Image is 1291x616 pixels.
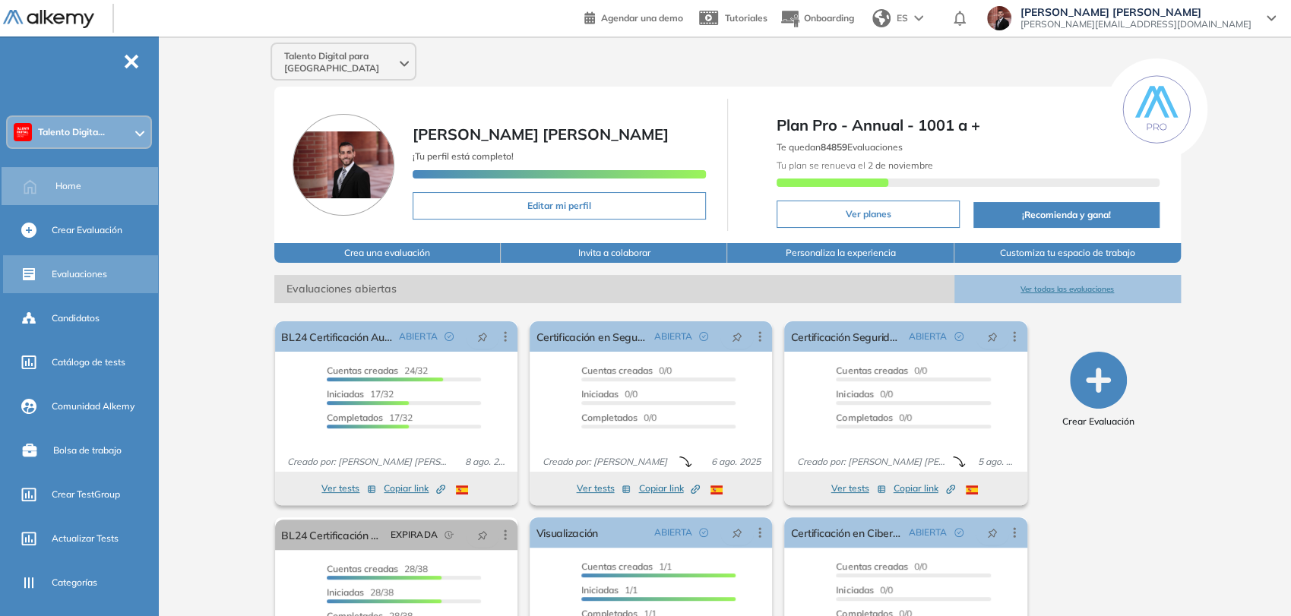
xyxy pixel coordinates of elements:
[836,584,892,595] span: 0/0
[897,11,908,25] span: ES
[281,455,459,469] span: Creado por: [PERSON_NAME] [PERSON_NAME]
[466,523,499,547] button: pushpin
[327,388,364,400] span: Iniciadas
[954,528,964,537] span: check-circle
[865,160,933,171] b: 2 de noviembre
[972,455,1021,469] span: 5 ago. 2025
[581,584,619,595] span: Iniciadas
[836,584,873,595] span: Iniciadas
[293,114,394,216] img: Foto de perfil
[3,10,94,29] img: Logo
[954,332,964,341] span: check-circle
[987,526,998,539] span: pushpin
[52,400,134,413] span: Comunidad Alkemy
[966,485,978,494] img: ESP
[973,202,1160,228] button: ¡Recomienda y gana!
[17,126,29,138] img: https://assets.alkemy.org/workspaces/620/d203e0be-08f6-444b-9eae-a92d815a506f.png
[727,243,954,263] button: Personaliza la experiencia
[536,321,647,352] a: Certificación en Seguridad en Redes
[836,365,907,376] span: Cuentas creadas
[699,528,708,537] span: check-circle
[581,584,638,595] span: 1/1
[459,455,512,469] span: 8 ago. 2025
[391,528,437,542] span: EXPIRADA
[466,324,499,349] button: pushpin
[327,563,398,574] span: Cuentas creadas
[720,520,754,545] button: pushpin
[327,586,364,598] span: Iniciadas
[327,388,394,400] span: 17/32
[1017,440,1291,616] iframe: Chat Widget
[821,141,847,153] b: 84859
[710,485,723,494] img: ESP
[909,526,947,539] span: ABIERTA
[53,444,122,457] span: Bolsa de trabajo
[601,12,683,24] span: Agendar una demo
[804,12,854,24] span: Onboarding
[699,332,708,341] span: check-circle
[976,324,1009,349] button: pushpin
[836,388,892,400] span: 0/0
[327,365,398,376] span: Cuentas creadas
[413,125,669,144] span: [PERSON_NAME] [PERSON_NAME]
[836,388,873,400] span: Iniciadas
[413,192,706,220] button: Editar mi perfil
[732,526,742,539] span: pushpin
[399,330,437,343] span: ABIERTA
[536,517,598,548] a: Visualización
[445,332,454,341] span: check-circle
[725,12,767,24] span: Tutoriales
[274,243,501,263] button: Crea una evaluación
[384,479,445,498] button: Copiar link
[732,330,742,343] span: pushpin
[836,561,926,572] span: 0/0
[780,2,854,35] button: Onboarding
[581,561,653,572] span: Cuentas creadas
[581,561,672,572] span: 1/1
[536,455,672,469] span: Creado por: [PERSON_NAME]
[638,479,700,498] button: Copiar link
[777,201,960,228] button: Ver planes
[581,365,672,376] span: 0/0
[327,586,394,598] span: 28/38
[274,275,954,303] span: Evaluaciones abiertas
[894,479,955,498] button: Copiar link
[445,530,454,539] span: field-time
[52,355,125,369] span: Catálogo de tests
[720,324,754,349] button: pushpin
[790,321,902,352] a: Certificación Seguridad en Sistemas Operativos
[894,482,955,495] span: Copiar link
[52,488,120,501] span: Crear TestGroup
[836,561,907,572] span: Cuentas creadas
[777,114,1160,137] span: Plan Pro - Annual - 1001 a +
[456,485,468,494] img: ESP
[581,412,657,423] span: 0/0
[38,126,105,138] span: Talento Digita...
[653,330,691,343] span: ABIERTA
[281,321,393,352] a: BL24 Certificación Automatización de Pruebas
[501,243,727,263] button: Invita a colaborar
[284,50,397,74] span: Talento Digital para [GEOGRAPHIC_DATA]
[581,388,638,400] span: 0/0
[413,150,514,162] span: ¡Tu perfil está completo!
[55,179,81,193] span: Home
[790,455,952,469] span: Creado por: [PERSON_NAME] [PERSON_NAME]
[653,526,691,539] span: ABIERTA
[954,275,1181,303] button: Ver todas las evaluaciones
[836,412,911,423] span: 0/0
[914,15,923,21] img: arrow
[384,482,445,495] span: Copiar link
[281,520,384,550] a: BL24 Certificación Análisis de Datos
[584,8,683,26] a: Agendar una demo
[477,330,488,343] span: pushpin
[327,365,428,376] span: 24/32
[1017,440,1291,616] div: Widget de chat
[52,223,122,237] span: Crear Evaluación
[321,479,376,498] button: Ver tests
[52,576,97,589] span: Categorías
[638,482,700,495] span: Copiar link
[1062,415,1134,428] span: Crear Evaluación
[777,141,903,153] span: Te quedan Evaluaciones
[1020,18,1251,30] span: [PERSON_NAME][EMAIL_ADDRESS][DOMAIN_NAME]
[836,412,892,423] span: Completados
